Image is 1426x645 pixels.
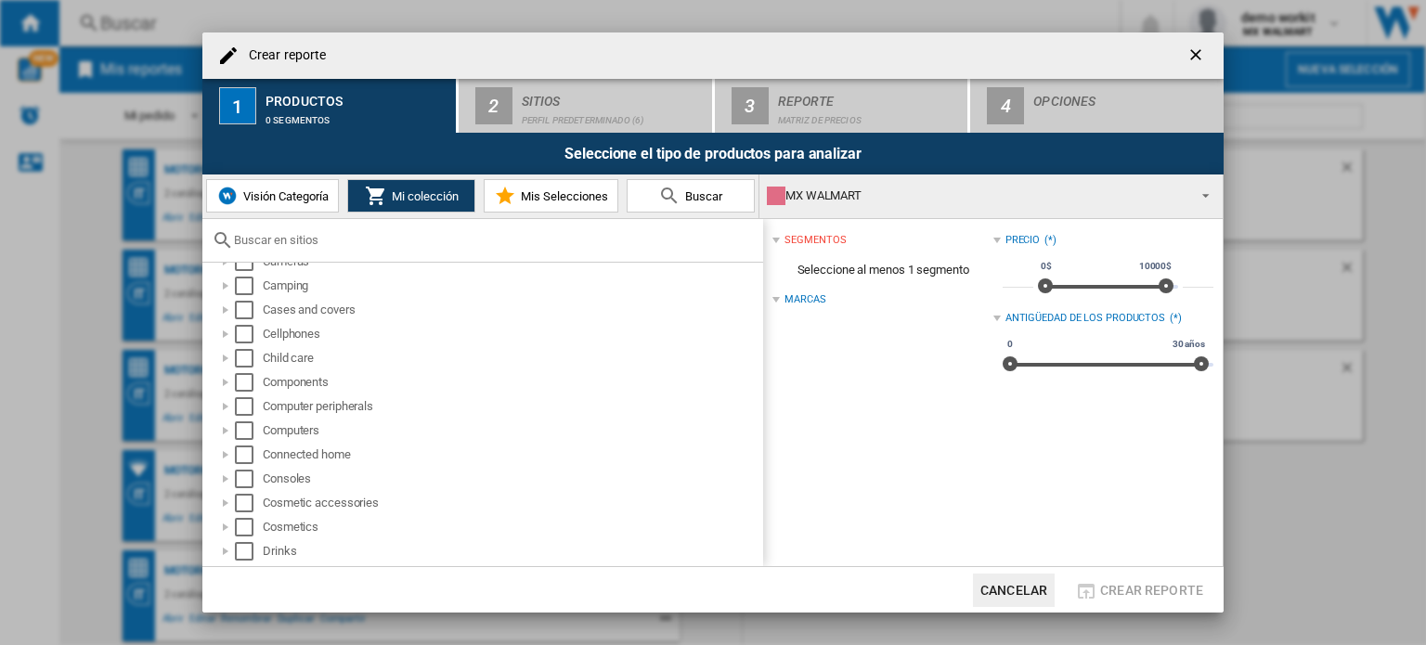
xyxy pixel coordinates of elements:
[235,445,263,464] md-checkbox: Select
[263,518,760,536] div: Cosmetics
[772,252,992,288] span: Seleccione al menos 1 segmento
[715,79,970,133] button: 3 Reporte Matriz de precios
[347,179,475,213] button: Mi colección
[1038,259,1055,274] span: 0$
[1005,337,1016,352] span: 0
[459,79,714,133] button: 2 Sitios Perfil predeterminado (6)
[240,46,326,65] h4: Crear reporte
[778,86,961,106] div: Reporte
[973,574,1055,607] button: Cancelar
[202,133,1224,174] div: Seleccione el tipo de productos para analizar
[235,349,263,368] md-checkbox: Select
[263,277,760,295] div: Camping
[263,325,760,343] div: Cellphones
[475,87,512,124] div: 2
[263,445,760,464] div: Connected home
[235,325,263,343] md-checkbox: Select
[202,79,458,133] button: 1 Productos 0 segmentos
[522,86,705,106] div: Sitios
[987,87,1024,124] div: 4
[1136,259,1174,274] span: 10000$
[1179,37,1216,74] button: getI18NText('BUTTONS.CLOSE_DIALOG')
[732,87,769,124] div: 3
[522,106,705,125] div: Perfil predeterminado (6)
[234,233,754,247] input: Buscar en sitios
[266,86,448,106] div: Productos
[206,179,339,213] button: Visión Categoría
[235,494,263,512] md-checkbox: Select
[239,189,329,203] span: Visión Categoría
[387,189,459,203] span: Mi colección
[1170,337,1208,352] span: 30 años
[235,397,263,416] md-checkbox: Select
[1100,583,1203,598] span: Crear reporte
[1005,233,1040,248] div: Precio
[484,179,618,213] button: Mis Selecciones
[235,470,263,488] md-checkbox: Select
[1186,45,1209,68] ng-md-icon: getI18NText('BUTTONS.CLOSE_DIALOG')
[219,87,256,124] div: 1
[1005,311,1165,326] div: Antigüedad de los productos
[516,189,608,203] span: Mis Selecciones
[970,79,1224,133] button: 4 Opciones
[235,373,263,392] md-checkbox: Select
[263,421,760,440] div: Computers
[266,106,448,125] div: 0 segmentos
[263,373,760,392] div: Components
[235,421,263,440] md-checkbox: Select
[784,233,846,248] div: segmentos
[784,292,825,307] div: Marcas
[235,277,263,295] md-checkbox: Select
[235,542,263,561] md-checkbox: Select
[235,518,263,536] md-checkbox: Select
[627,179,755,213] button: Buscar
[778,106,961,125] div: Matriz de precios
[263,301,760,319] div: Cases and covers
[263,349,760,368] div: Child care
[1033,86,1216,106] div: Opciones
[235,301,263,319] md-checkbox: Select
[263,397,760,416] div: Computer peripherals
[681,189,722,203] span: Buscar
[216,185,239,207] img: wiser-icon-blue.png
[263,542,760,561] div: Drinks
[767,183,1186,209] div: MX WALMART
[263,494,760,512] div: Cosmetic accessories
[1069,574,1209,607] button: Crear reporte
[263,470,760,488] div: Consoles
